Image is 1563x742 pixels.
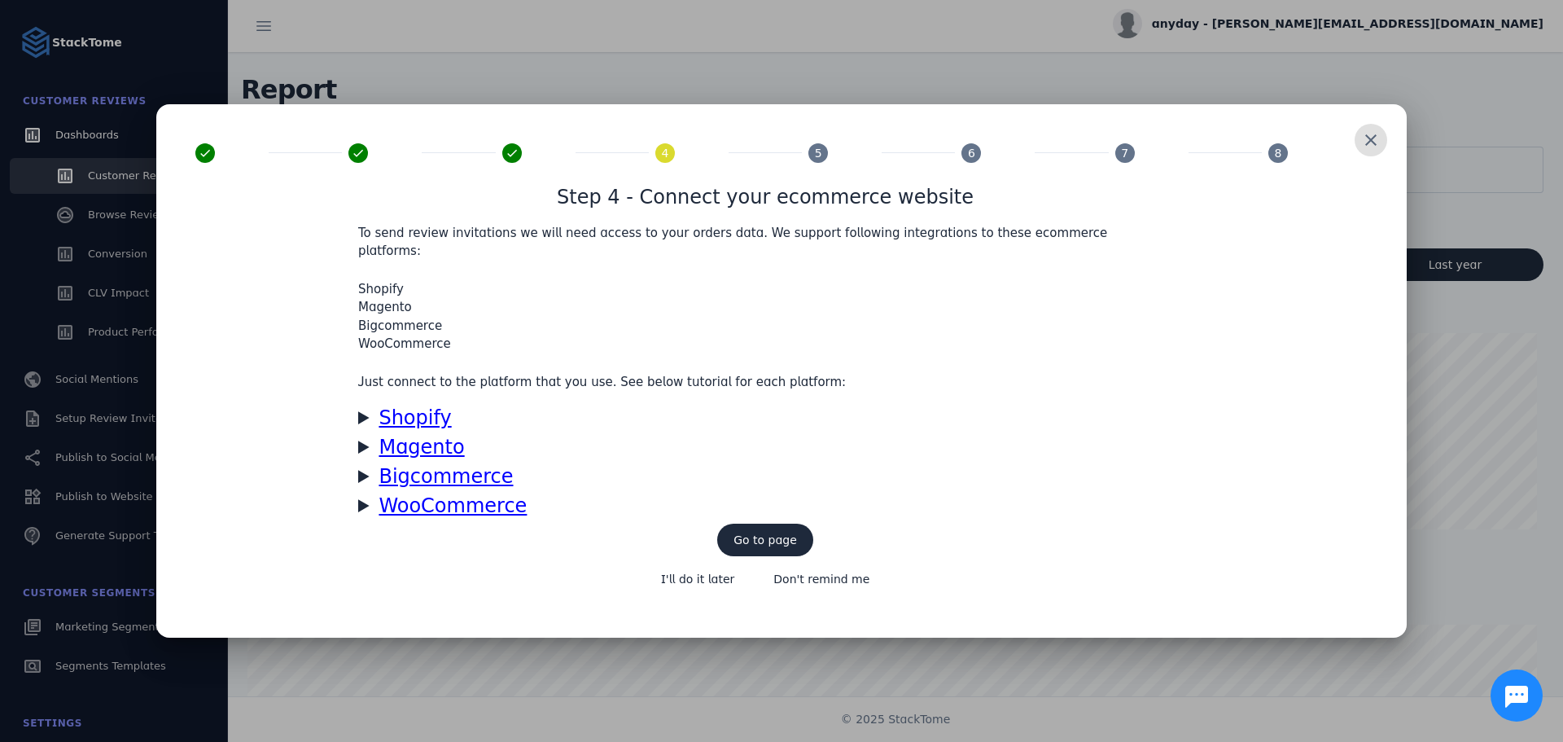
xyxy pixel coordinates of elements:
[502,143,522,163] mat-icon: done
[358,462,1172,491] summary: Bigcommerce
[358,224,1172,261] p: To send review invitations we will need access to your orders data. We support following integrat...
[358,280,1172,299] li: Shopify
[379,436,464,459] u: Magento
[358,491,1172,520] summary: WooCommerce
[661,144,668,161] span: 4
[557,182,974,212] h1: Step 4 - Connect your ecommerce website
[379,465,513,488] u: Bigcommerce
[358,432,1172,462] summary: Magento
[358,298,1172,317] li: Magento
[358,335,1172,353] li: WooCommerce
[661,573,735,585] span: I'll do it later
[773,573,869,585] span: Don't remind me
[968,144,975,161] span: 6
[645,563,751,595] button: I'll do it later
[1121,144,1128,161] span: 7
[358,373,1172,392] p: Just connect to the platform that you use. See below tutorial for each platform:
[1275,144,1282,161] span: 8
[358,403,1172,432] summary: Shopify
[717,524,813,556] button: Go to page
[815,144,822,161] span: 5
[358,317,1172,336] li: Bigcommerce
[379,494,527,517] u: WooCommerce
[757,563,886,595] button: Don't remind me
[195,143,215,163] mat-icon: done
[379,406,451,429] u: Shopify
[733,534,797,546] span: Go to page
[348,143,368,163] mat-icon: done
